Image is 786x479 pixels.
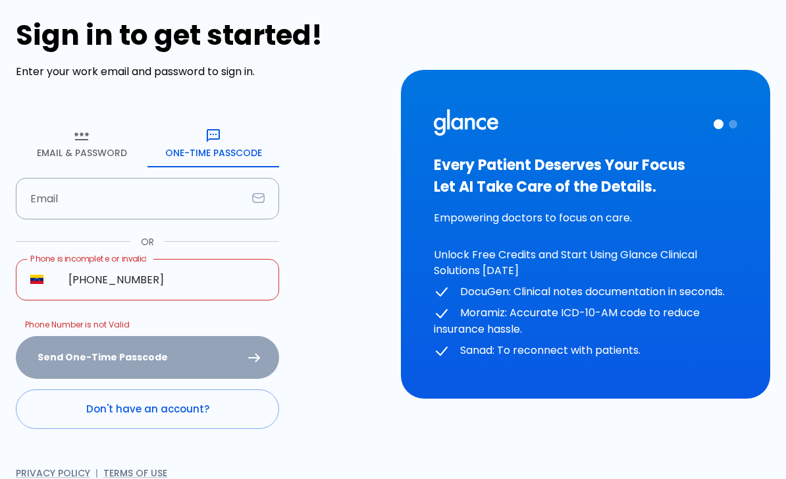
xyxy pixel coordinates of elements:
[30,275,43,284] img: unknown
[434,343,737,359] p: Sanad: To reconnect with patients.
[141,235,154,248] p: OR
[25,318,270,331] p: Phone Number is not Valid
[25,268,49,291] button: Select country
[434,247,737,279] p: Unlock Free Credits and Start Using Glance Clinical Solutions [DATE]
[434,210,737,226] p: Empowering doctors to focus on care.
[16,19,385,51] h1: Sign in to get started!
[434,305,737,337] p: Moramiz: Accurate ICD-10-AM code to reduce insurance hassle.
[16,178,247,219] input: dr.ahmed@clinic.com
[16,389,279,429] a: Don't have an account?
[434,284,737,300] p: DocuGen: Clinical notes documentation in seconds.
[434,154,737,198] h3: Every Patient Deserves Your Focus Let AI Take Care of the Details.
[16,64,385,80] p: Enter your work email and password to sign in.
[147,120,279,167] button: One-Time Passcode
[16,120,147,167] button: Email & Password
